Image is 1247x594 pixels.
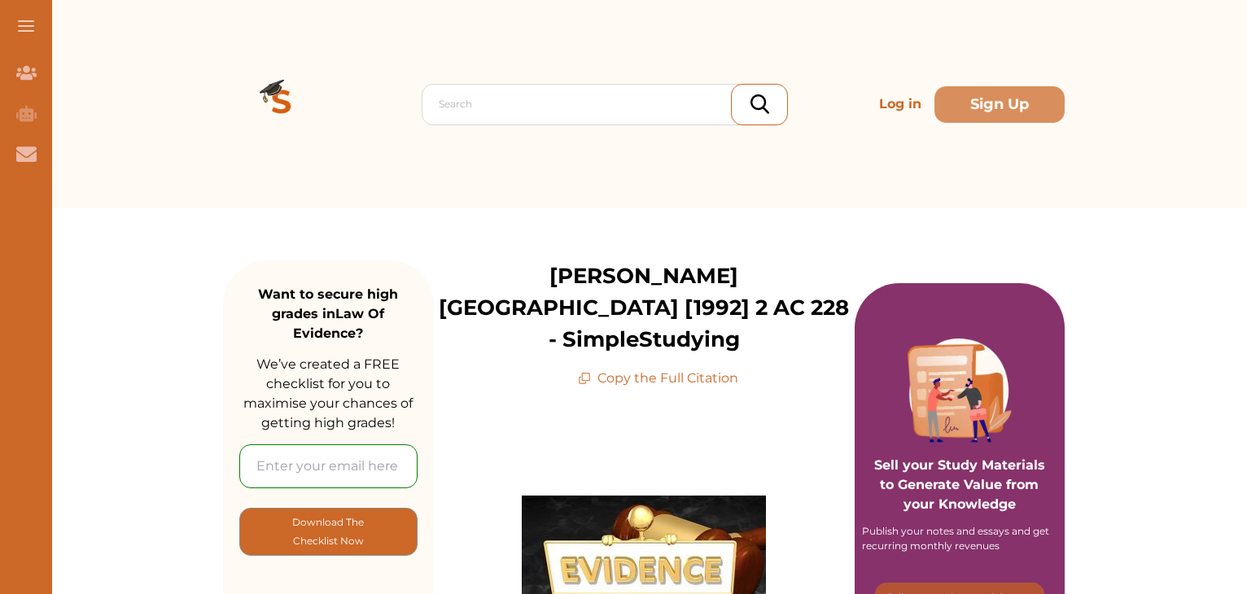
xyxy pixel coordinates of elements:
[273,513,384,551] p: Download The Checklist Now
[934,86,1065,123] button: Sign Up
[908,338,1012,443] img: Purple card image
[871,410,1049,514] p: Sell your Study Materials to Generate Value from your Knowledge
[258,286,398,341] strong: Want to secure high grades in Law Of Evidence ?
[239,444,418,488] input: Enter your email here
[434,260,855,356] p: [PERSON_NAME][GEOGRAPHIC_DATA] [1992] 2 AC 228 - SimpleStudying
[873,88,928,120] p: Log in
[862,524,1057,553] div: Publish your notes and essays and get recurring monthly revenues
[239,508,418,556] button: [object Object]
[243,356,413,430] span: We’ve created a FREE checklist for you to maximise your chances of getting high grades!
[750,94,769,114] img: search_icon
[578,369,738,388] p: Copy the Full Citation
[223,46,340,163] img: Logo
